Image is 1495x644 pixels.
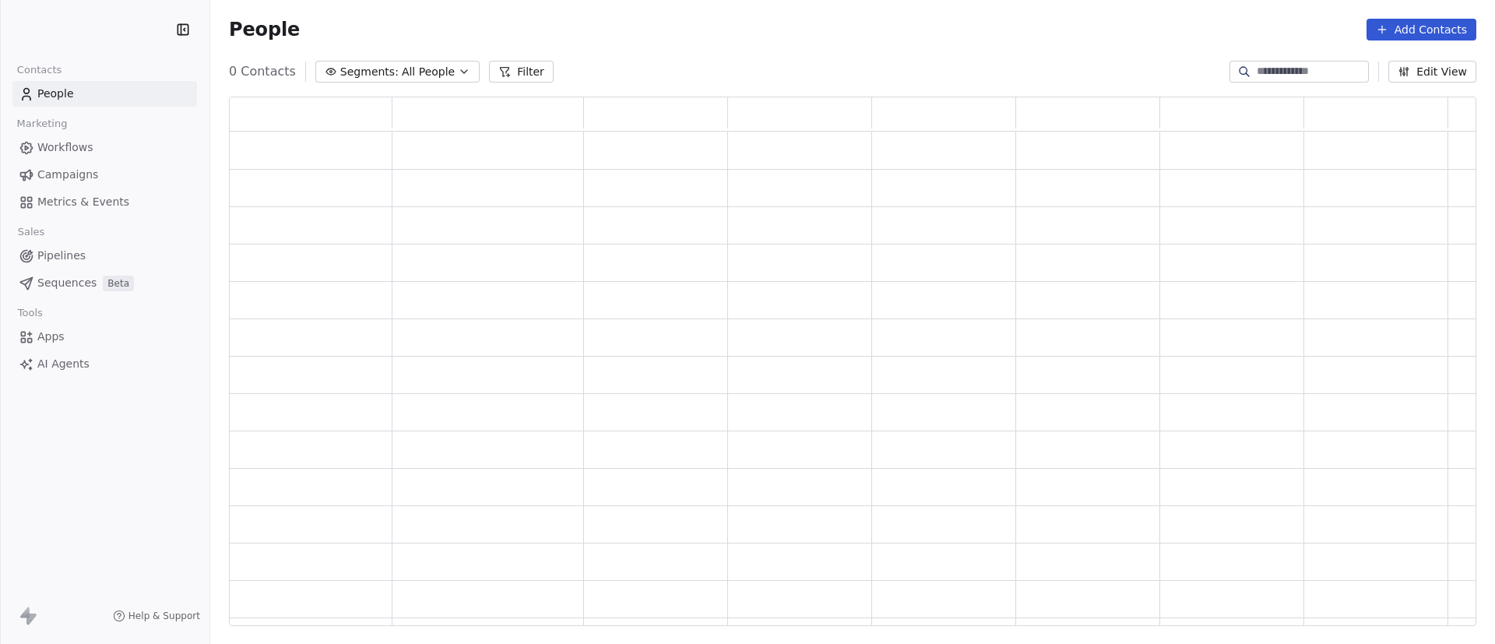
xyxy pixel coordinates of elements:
button: Filter [489,61,554,83]
span: Beta [103,276,134,291]
a: Metrics & Events [12,189,197,215]
a: Apps [12,324,197,350]
a: People [12,81,197,107]
a: Pipelines [12,243,197,269]
button: Add Contacts [1367,19,1476,40]
span: Apps [37,329,65,345]
span: AI Agents [37,356,90,372]
span: Workflows [37,139,93,156]
button: Edit View [1388,61,1476,83]
span: Tools [11,301,49,325]
span: All People [402,64,455,80]
a: AI Agents [12,351,197,377]
span: Sequences [37,275,97,291]
span: Marketing [10,112,74,135]
span: People [37,86,74,102]
a: Help & Support [113,610,200,622]
span: Pipelines [37,248,86,264]
span: Help & Support [128,610,200,622]
a: Campaigns [12,162,197,188]
span: Campaigns [37,167,98,183]
span: Sales [11,220,51,244]
a: Workflows [12,135,197,160]
span: People [229,18,300,41]
span: Metrics & Events [37,194,129,210]
span: Segments: [340,64,399,80]
a: SequencesBeta [12,270,197,296]
span: Contacts [10,58,69,82]
span: 0 Contacts [229,62,296,81]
